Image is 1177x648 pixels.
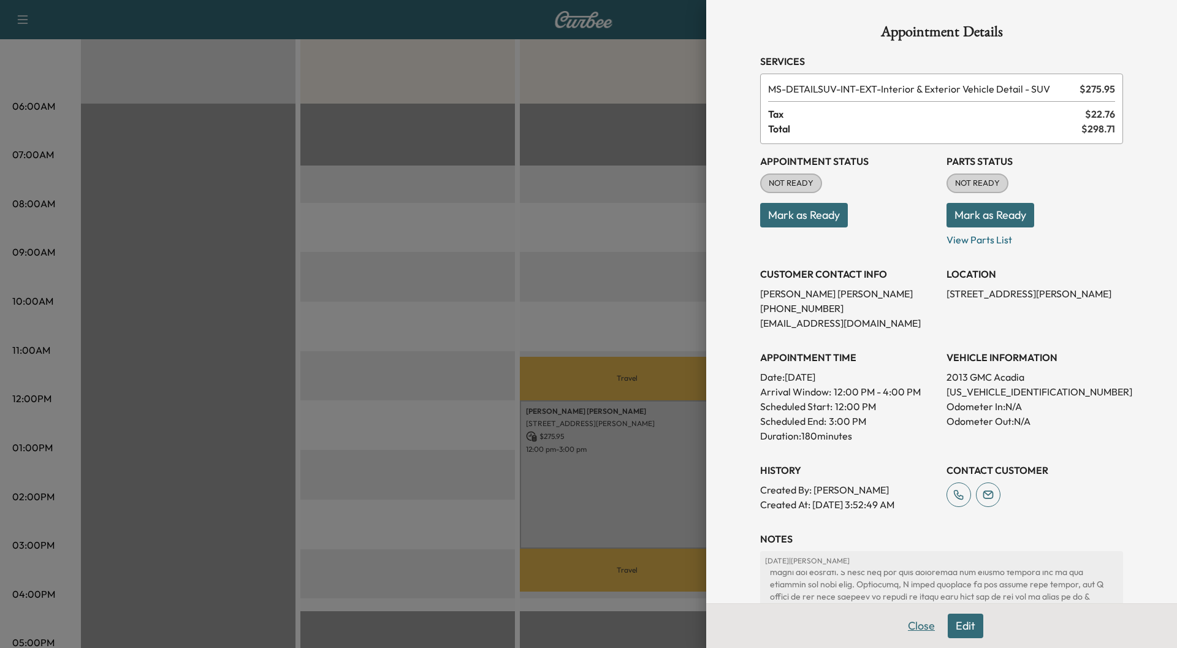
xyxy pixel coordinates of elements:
[760,286,937,301] p: [PERSON_NAME] [PERSON_NAME]
[768,82,1075,96] span: Interior & Exterior Vehicle Detail - SUV
[761,177,821,189] span: NOT READY
[760,203,848,227] button: Mark as Ready
[760,350,937,365] h3: APPOINTMENT TIME
[947,350,1123,365] h3: VEHICLE INFORMATION
[760,267,937,281] h3: CUSTOMER CONTACT INFO
[760,54,1123,69] h3: Services
[760,463,937,478] h3: History
[947,227,1123,247] p: View Parts List
[947,399,1123,414] p: Odometer In: N/A
[760,154,937,169] h3: Appointment Status
[1085,107,1115,121] span: $ 22.76
[947,463,1123,478] h3: CONTACT CUSTOMER
[829,414,866,429] p: 3:00 PM
[760,399,832,414] p: Scheduled Start:
[948,614,983,638] button: Edit
[765,556,1118,566] p: [DATE] | [PERSON_NAME]
[947,370,1123,384] p: 2013 GMC Acadia
[760,482,937,497] p: Created By : [PERSON_NAME]
[760,497,937,512] p: Created At : [DATE] 3:52:49 AM
[947,414,1123,429] p: Odometer Out: N/A
[760,316,937,330] p: [EMAIL_ADDRESS][DOMAIN_NAME]
[948,177,1007,189] span: NOT READY
[947,384,1123,399] p: [US_VEHICLE_IDENTIFICATION_NUMBER]
[1080,82,1115,96] span: $ 275.95
[1081,121,1115,136] span: $ 298.71
[760,384,937,399] p: Arrival Window:
[768,107,1085,121] span: Tax
[835,399,876,414] p: 12:00 PM
[760,429,937,443] p: Duration: 180 minutes
[768,121,1081,136] span: Total
[900,614,943,638] button: Close
[834,384,921,399] span: 12:00 PM - 4:00 PM
[760,370,937,384] p: Date: [DATE]
[760,414,826,429] p: Scheduled End:
[947,154,1123,169] h3: Parts Status
[760,532,1123,546] h3: NOTES
[947,203,1034,227] button: Mark as Ready
[947,267,1123,281] h3: LOCATION
[760,25,1123,44] h1: Appointment Details
[760,301,937,316] p: [PHONE_NUMBER]
[947,286,1123,301] p: [STREET_ADDRESS][PERSON_NAME]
